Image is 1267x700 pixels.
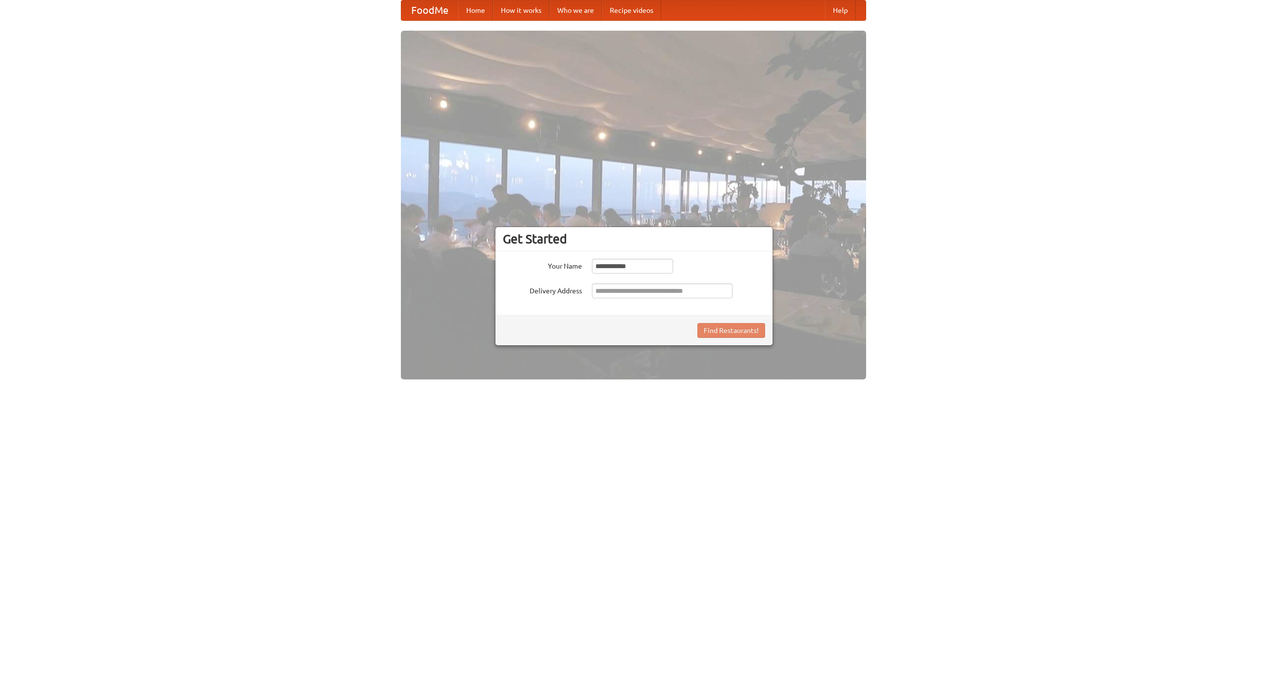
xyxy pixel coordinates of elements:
a: Recipe videos [602,0,661,20]
h3: Get Started [503,232,765,246]
a: Who we are [549,0,602,20]
a: How it works [493,0,549,20]
label: Delivery Address [503,283,582,296]
a: FoodMe [401,0,458,20]
a: Home [458,0,493,20]
label: Your Name [503,259,582,271]
button: Find Restaurants! [697,323,765,338]
a: Help [825,0,856,20]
